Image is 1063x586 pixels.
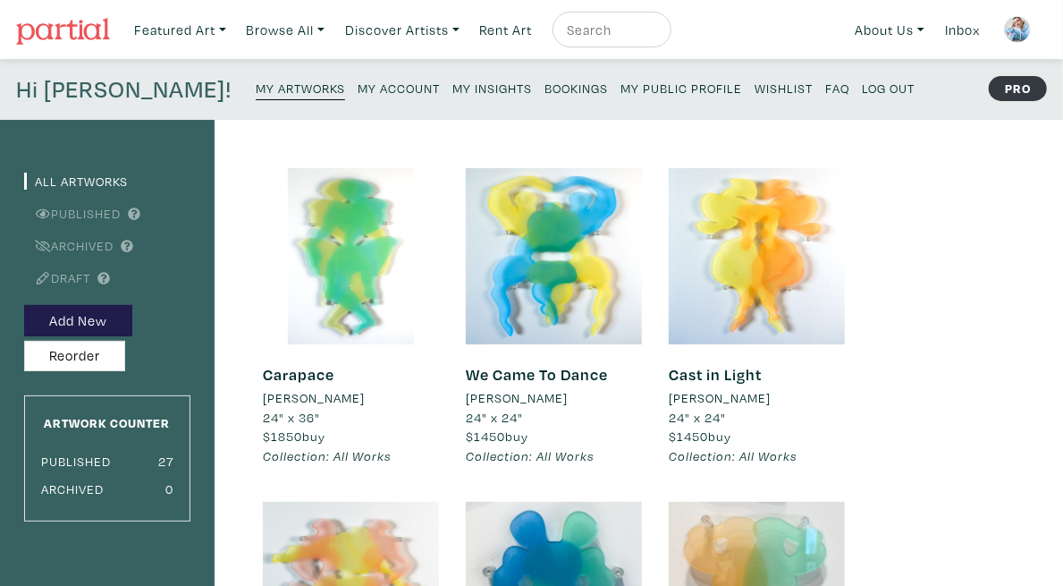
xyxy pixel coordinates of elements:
small: FAQ [825,80,849,97]
h4: Hi [PERSON_NAME]! [16,75,232,104]
a: Cast in Light [669,364,762,385]
em: Collection: All Works [263,447,392,464]
li: [PERSON_NAME] [466,388,568,408]
small: My Insights [452,80,532,97]
a: Published [24,205,121,222]
a: Rent Art [471,12,540,48]
small: 27 [158,453,173,470]
a: [PERSON_NAME] [466,388,642,408]
small: Log Out [862,80,915,97]
small: My Account [358,80,440,97]
span: buy [263,428,325,445]
button: Add New [24,305,132,336]
small: My Artworks [256,80,345,97]
a: We Came To Dance [466,364,608,385]
a: FAQ [825,75,849,99]
img: phpThumb.php [1004,16,1031,43]
small: Published [41,453,111,470]
span: buy [466,428,528,445]
span: 24" x 24" [466,409,523,426]
a: My Artworks [256,75,345,100]
span: $1450 [669,428,708,445]
a: All Artworks [24,173,128,190]
small: 0 [165,480,173,497]
small: My Public Profile [620,80,742,97]
button: Reorder [24,341,125,372]
a: [PERSON_NAME] [263,388,439,408]
a: Wishlist [755,75,813,99]
a: Discover Artists [337,12,468,48]
span: $1850 [263,428,302,445]
li: [PERSON_NAME] [669,388,771,408]
span: 24" x 36" [263,409,320,426]
a: [PERSON_NAME] [669,388,845,408]
small: Archived [41,480,104,497]
a: Bookings [544,75,608,99]
small: Bookings [544,80,608,97]
a: My Account [358,75,440,99]
a: Featured Art [126,12,234,48]
span: $1450 [466,428,505,445]
em: Collection: All Works [669,447,797,464]
a: Archived [24,237,114,254]
span: 24" x 24" [669,409,726,426]
input: Search [565,19,654,41]
a: Log Out [862,75,915,99]
a: Carapace [263,364,334,385]
a: My Insights [452,75,532,99]
a: Inbox [937,12,988,48]
small: Wishlist [755,80,813,97]
a: About Us [848,12,933,48]
small: Artwork Counter [45,414,171,431]
a: Draft [24,269,90,286]
strong: PRO [989,76,1047,101]
li: [PERSON_NAME] [263,388,365,408]
a: My Public Profile [620,75,742,99]
span: buy [669,428,731,445]
em: Collection: All Works [466,447,595,464]
a: Browse All [238,12,333,48]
